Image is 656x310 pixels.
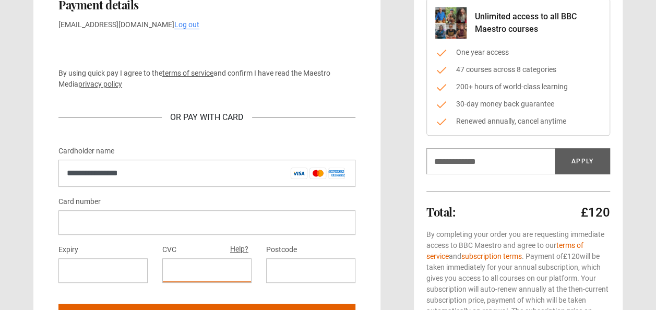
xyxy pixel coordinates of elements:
li: 200+ hours of world-class learning [435,81,601,92]
li: One year access [435,47,601,58]
iframe: Secure expiration date input frame [67,266,139,276]
button: Help? [227,243,252,256]
a: Log out [174,20,199,29]
label: Expiry [58,244,78,256]
p: [EMAIL_ADDRESS][DOMAIN_NAME] [58,19,355,30]
iframe: Secure postal code input frame [275,266,347,276]
label: Postcode [266,244,297,256]
h2: Total: [426,206,455,218]
iframe: Secure CVC input frame [171,266,243,276]
a: subscription terms [461,252,522,260]
iframe: Secure card number input frame [67,218,347,228]
p: £120 [581,204,610,221]
label: Cardholder name [58,145,114,158]
li: 47 courses across 8 categories [435,64,601,75]
label: CVC [162,244,176,256]
div: Or Pay With Card [162,111,252,124]
p: By using quick pay I agree to the and confirm I have read the Maestro Media [58,68,355,90]
li: 30-day money back guarantee [435,99,601,110]
a: privacy policy [78,80,122,88]
p: Unlimited access to all BBC Maestro courses [475,10,601,35]
li: Renewed annually, cancel anytime [435,116,601,127]
button: Apply [555,148,610,174]
iframe: Secure payment button frame [58,39,355,59]
a: terms of service [162,69,213,77]
label: Card number [58,196,101,208]
span: £120 [563,252,580,260]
